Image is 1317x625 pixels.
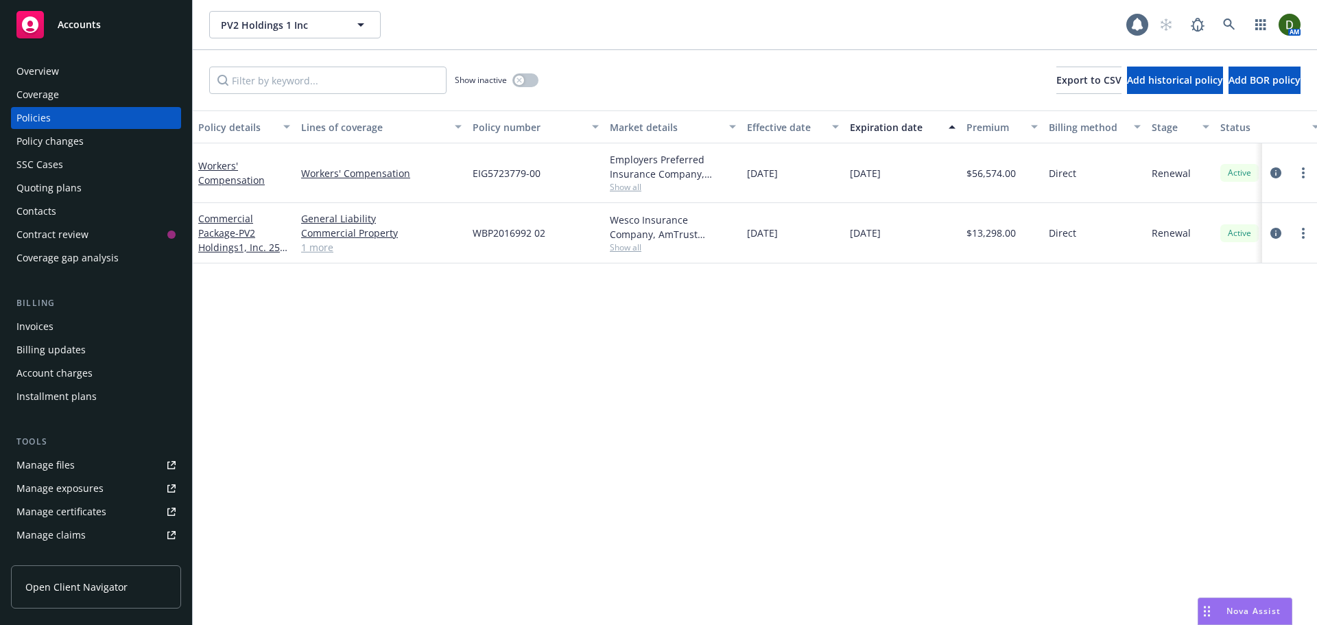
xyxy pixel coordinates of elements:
[198,212,283,268] a: Commercial Package
[1295,225,1312,241] a: more
[16,107,51,129] div: Policies
[198,120,275,134] div: Policy details
[11,200,181,222] a: Contacts
[11,224,181,246] a: Contract review
[198,159,265,187] a: Workers' Compensation
[16,130,84,152] div: Policy changes
[747,166,778,180] span: [DATE]
[610,152,736,181] div: Employers Preferred Insurance Company, Employers Insurance Group
[966,120,1023,134] div: Premium
[610,120,721,134] div: Market details
[16,200,56,222] div: Contacts
[473,166,541,180] span: EIG5723779-00
[209,11,381,38] button: PV2 Holdings 1 Inc
[1127,73,1223,86] span: Add historical policy
[1229,73,1301,86] span: Add BOR policy
[58,19,101,30] span: Accounts
[11,386,181,408] a: Installment plans
[11,362,181,384] a: Account charges
[1295,165,1312,181] a: more
[455,74,507,86] span: Show inactive
[16,501,106,523] div: Manage certificates
[610,213,736,241] div: Wesco Insurance Company, AmTrust Financial Services
[301,240,462,255] a: 1 more
[850,226,881,240] span: [DATE]
[16,362,93,384] div: Account charges
[301,120,447,134] div: Lines of coverage
[1268,225,1284,241] a: circleInformation
[16,477,104,499] div: Manage exposures
[1056,67,1122,94] button: Export to CSV
[11,339,181,361] a: Billing updates
[1215,11,1243,38] a: Search
[16,247,119,269] div: Coverage gap analysis
[11,316,181,338] a: Invoices
[610,181,736,193] span: Show all
[1279,14,1301,36] img: photo
[301,166,462,180] a: Workers' Compensation
[1184,11,1211,38] a: Report a Bug
[11,501,181,523] a: Manage certificates
[747,120,824,134] div: Effective date
[741,110,844,143] button: Effective date
[467,110,604,143] button: Policy number
[11,547,181,569] a: Manage BORs
[844,110,961,143] button: Expiration date
[473,120,584,134] div: Policy number
[11,130,181,152] a: Policy changes
[1049,120,1126,134] div: Billing method
[16,339,86,361] div: Billing updates
[16,524,86,546] div: Manage claims
[1146,110,1215,143] button: Stage
[11,84,181,106] a: Coverage
[604,110,741,143] button: Market details
[1229,67,1301,94] button: Add BOR policy
[16,177,82,199] div: Quoting plans
[1056,73,1122,86] span: Export to CSV
[11,5,181,44] a: Accounts
[1247,11,1274,38] a: Switch app
[1226,605,1281,617] span: Nova Assist
[1152,226,1191,240] span: Renewal
[747,226,778,240] span: [DATE]
[1152,120,1194,134] div: Stage
[198,226,287,268] span: - PV2 Holdings1, Inc. 25-26
[16,84,59,106] div: Coverage
[209,67,447,94] input: Filter by keyword...
[11,154,181,176] a: SSC Cases
[16,224,88,246] div: Contract review
[11,107,181,129] a: Policies
[16,154,63,176] div: SSC Cases
[11,60,181,82] a: Overview
[221,18,340,32] span: PV2 Holdings 1 Inc
[301,226,462,240] a: Commercial Property
[1198,598,1292,625] button: Nova Assist
[1220,120,1304,134] div: Status
[11,296,181,310] div: Billing
[25,580,128,594] span: Open Client Navigator
[1152,11,1180,38] a: Start snowing
[11,247,181,269] a: Coverage gap analysis
[1043,110,1146,143] button: Billing method
[1127,67,1223,94] button: Add historical policy
[850,166,881,180] span: [DATE]
[1226,167,1253,179] span: Active
[16,547,81,569] div: Manage BORs
[16,316,54,338] div: Invoices
[16,60,59,82] div: Overview
[296,110,467,143] button: Lines of coverage
[473,226,545,240] span: WBP2016992 02
[1049,166,1076,180] span: Direct
[1198,598,1215,624] div: Drag to move
[16,454,75,476] div: Manage files
[16,386,97,408] div: Installment plans
[1268,165,1284,181] a: circleInformation
[11,435,181,449] div: Tools
[610,241,736,253] span: Show all
[301,211,462,226] a: General Liability
[11,454,181,476] a: Manage files
[11,177,181,199] a: Quoting plans
[11,477,181,499] a: Manage exposures
[966,166,1016,180] span: $56,574.00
